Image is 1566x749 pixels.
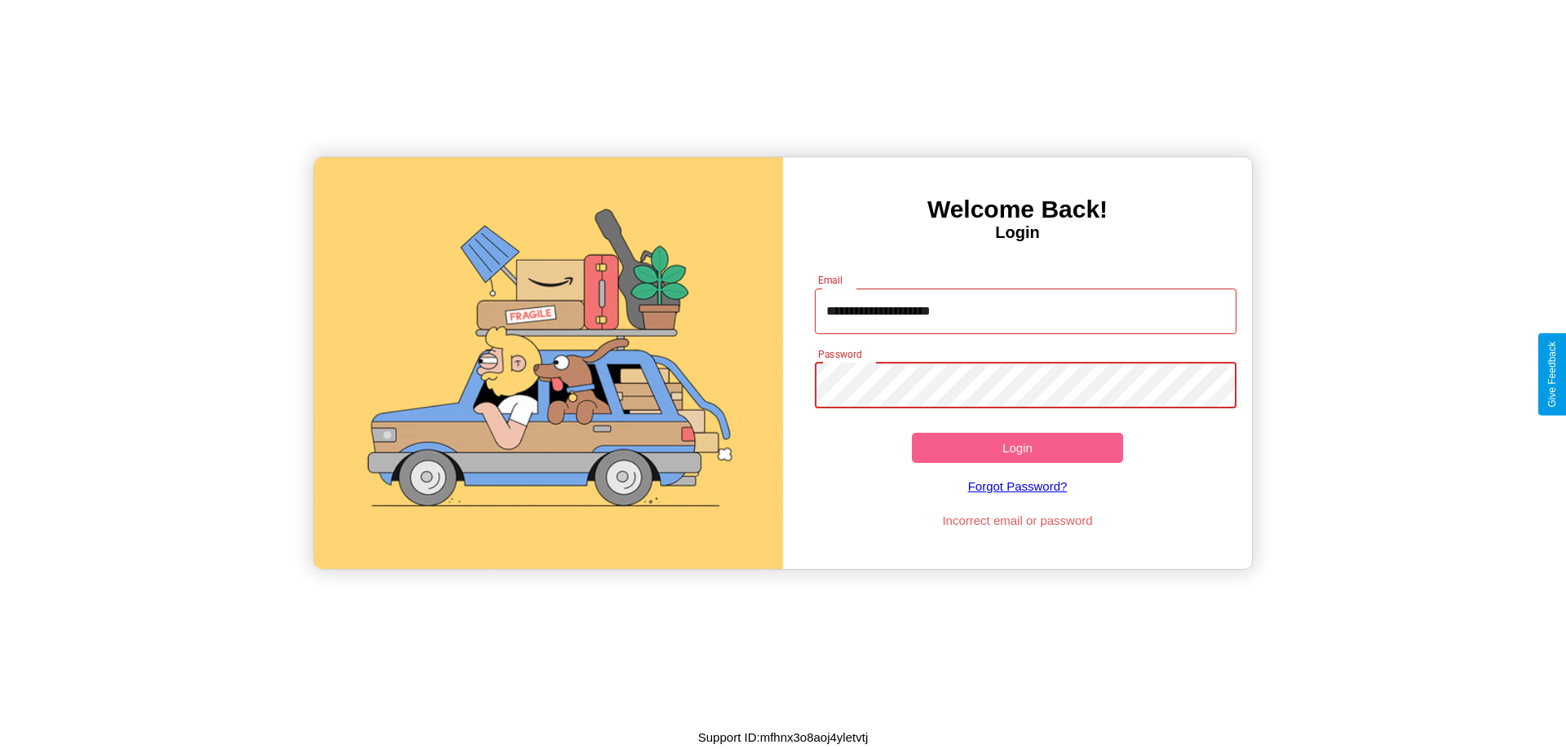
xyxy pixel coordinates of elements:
a: Forgot Password? [807,463,1229,509]
button: Login [912,433,1123,463]
label: Password [818,347,861,361]
img: gif [314,157,783,569]
p: Support ID: mfhnx3o8aoj4yletvtj [698,726,868,748]
h4: Login [783,223,1252,242]
label: Email [818,273,843,287]
div: Give Feedback [1546,341,1558,408]
p: Incorrect email or password [807,509,1229,531]
h3: Welcome Back! [783,196,1252,223]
